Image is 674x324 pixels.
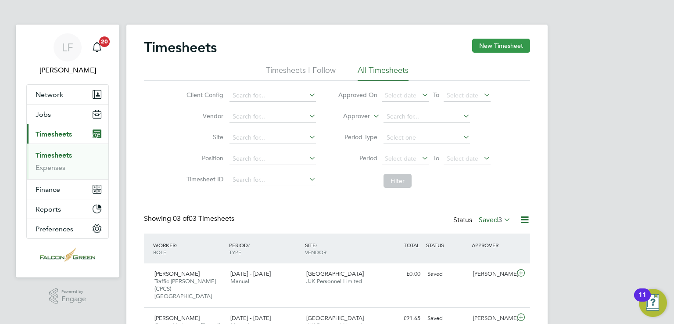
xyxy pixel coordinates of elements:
label: Approver [330,112,370,121]
span: Jobs [36,110,51,119]
span: [DATE] - [DATE] [230,314,271,322]
button: New Timesheet [472,39,530,53]
label: Client Config [184,91,223,99]
span: Manual [230,277,249,285]
span: Luke Fox [26,65,109,76]
a: Timesheets [36,151,72,159]
label: Period [338,154,377,162]
span: Timesheets [36,130,72,138]
h2: Timesheets [144,39,217,56]
div: £0.00 [378,267,424,281]
button: Jobs [27,104,108,124]
span: JJK Personnel Limited [306,277,362,285]
button: Open Resource Center, 11 new notifications [639,289,667,317]
input: Search for... [229,174,316,186]
div: Status [453,214,513,227]
a: 20 [88,33,106,61]
span: 03 Timesheets [173,214,234,223]
a: Powered byEngage [49,288,86,305]
div: WORKER [151,237,227,260]
div: Showing [144,214,236,223]
span: TOTAL [404,241,419,248]
span: [PERSON_NAME] [154,270,200,277]
nav: Main navigation [16,25,119,277]
button: Filter [384,174,412,188]
label: Period Type [338,133,377,141]
input: Search for... [229,90,316,102]
button: Timesheets [27,124,108,144]
span: VENDOR [305,248,326,256]
input: Select one [384,132,470,144]
div: 11 [638,295,646,306]
li: Timesheets I Follow [266,65,336,81]
span: Reports [36,205,61,213]
span: 3 [498,216,502,224]
span: Engage [61,295,86,303]
a: LF[PERSON_NAME] [26,33,109,76]
span: / [315,241,317,248]
input: Search for... [229,132,316,144]
a: Expenses [36,163,65,172]
label: Vendor [184,112,223,120]
div: Timesheets [27,144,108,179]
span: ROLE [153,248,166,256]
span: / [248,241,250,248]
span: 20 [99,36,110,47]
span: To [430,89,442,101]
span: [GEOGRAPHIC_DATA] [306,314,364,322]
span: Select date [447,91,478,99]
label: Timesheet ID [184,175,223,183]
input: Search for... [229,111,316,123]
span: Select date [385,155,416,162]
button: Reports [27,199,108,219]
span: To [430,152,442,164]
span: [DATE] - [DATE] [230,270,271,277]
input: Search for... [384,111,470,123]
span: Traffic [PERSON_NAME] (CPCS) [GEOGRAPHIC_DATA] [154,277,216,300]
label: Approved On [338,91,377,99]
span: Preferences [36,225,73,233]
div: PERIOD [227,237,303,260]
input: Search for... [229,153,316,165]
div: Saved [424,267,470,281]
span: / [176,241,177,248]
span: Finance [36,185,60,194]
span: LF [62,42,73,53]
label: Saved [479,216,511,224]
span: Powered by [61,288,86,295]
div: SITE [303,237,379,260]
span: Select date [385,91,416,99]
img: falcongreen-logo-retina.png [40,248,95,262]
li: All Timesheets [358,65,409,81]
label: Position [184,154,223,162]
span: [GEOGRAPHIC_DATA] [306,270,364,277]
span: Network [36,90,63,99]
span: TYPE [229,248,241,256]
div: [PERSON_NAME] [470,267,515,281]
span: 03 of [173,214,189,223]
button: Finance [27,180,108,199]
span: [PERSON_NAME] [154,314,200,322]
div: APPROVER [470,237,515,253]
span: Select date [447,155,478,162]
label: Site [184,133,223,141]
a: Go to home page [26,248,109,262]
button: Preferences [27,219,108,238]
button: Network [27,85,108,104]
div: STATUS [424,237,470,253]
